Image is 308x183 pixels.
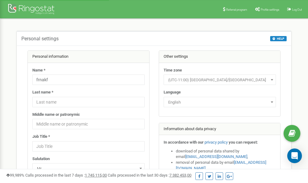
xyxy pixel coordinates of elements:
div: Personal information [28,51,149,63]
div: Open Intercom Messenger [287,148,302,163]
span: Referral program [226,8,247,11]
label: Name * [32,68,45,73]
span: Log Out [292,8,302,11]
div: Information about data privacy [159,123,281,135]
span: Mr. [34,164,143,173]
label: Language [164,90,181,95]
a: [EMAIL_ADDRESS][DOMAIN_NAME] [185,154,247,159]
button: HELP [270,36,287,41]
li: download of personal data shared by email , [176,148,276,160]
u: 1 745 115,00 [85,173,107,178]
div: Other settings [159,51,281,63]
span: Mr. [32,163,145,174]
strong: you can request: [229,140,258,145]
label: Job Title * [32,134,50,140]
span: Calls processed in the last 7 days : [25,173,107,178]
input: Last name [32,97,145,107]
label: Time zone [164,68,182,73]
strong: In accordance with our [164,140,204,145]
span: (UTC-11:00) Pacific/Midway [164,75,276,85]
label: Middle name or patronymic [32,112,80,118]
span: English [164,97,276,107]
label: Salutation [32,156,50,162]
span: 99,989% [6,173,24,178]
label: Last name * [32,90,53,95]
input: Job Title [32,141,145,152]
u: 7 382 453,00 [169,173,191,178]
li: removal of personal data by email , [176,160,276,171]
span: (UTC-11:00) Pacific/Midway [166,76,274,84]
span: Profile settings [261,8,279,11]
span: Calls processed in the last 30 days : [108,173,191,178]
input: Middle name or patronymic [32,119,145,129]
span: English [166,98,274,107]
input: Name [32,75,145,85]
h5: Personal settings [21,36,59,42]
a: privacy policy [205,140,228,145]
